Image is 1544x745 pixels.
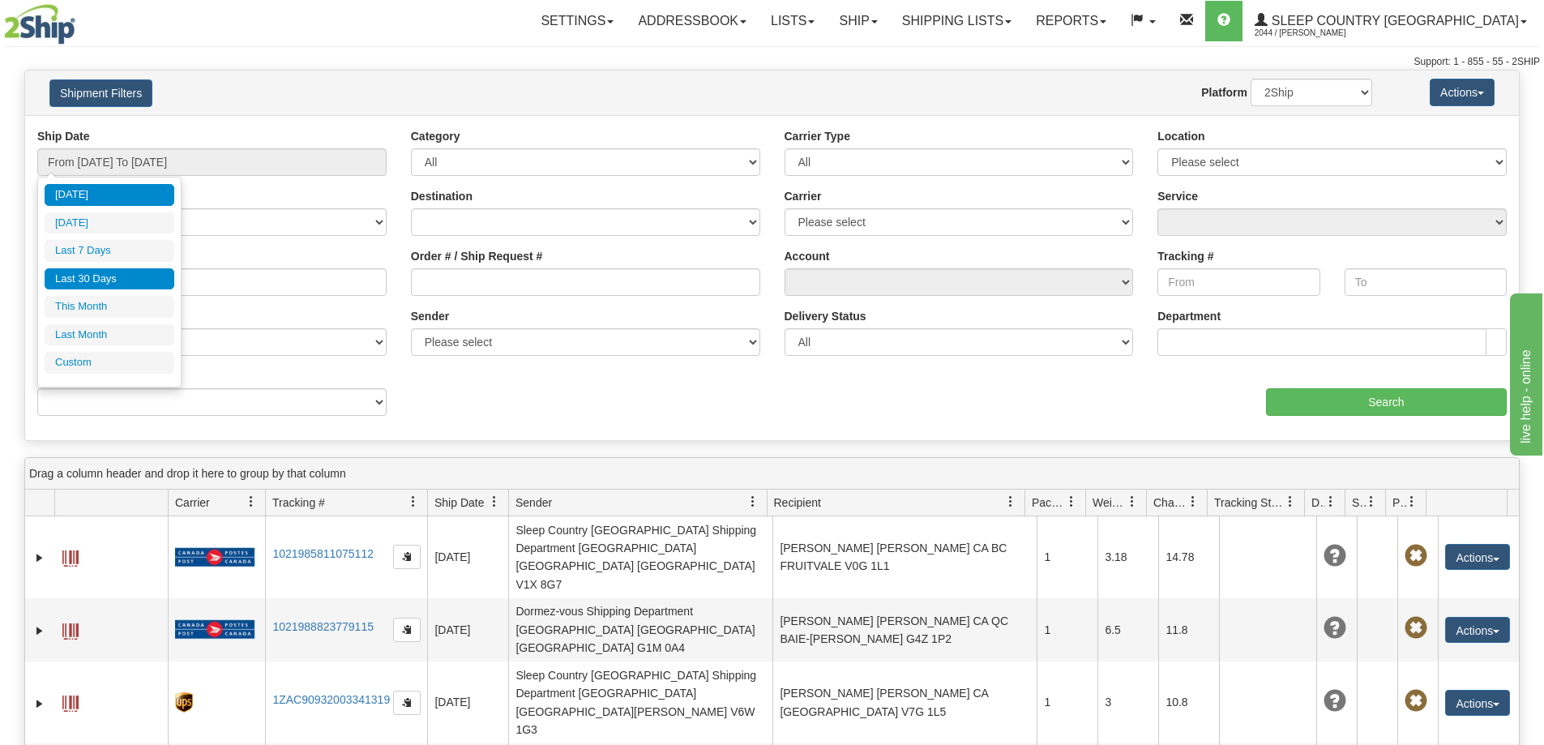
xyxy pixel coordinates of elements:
[175,619,254,640] img: 20 - Canada Post
[1277,488,1304,516] a: Tracking Status filter column settings
[25,458,1519,490] div: grid grouping header
[45,324,174,346] li: Last Month
[890,1,1024,41] a: Shipping lists
[62,543,79,569] a: Label
[45,268,174,290] li: Last 30 Days
[45,296,174,318] li: This Month
[1405,690,1427,713] span: Pickup Not Assigned
[45,240,174,262] li: Last 7 Days
[1032,495,1066,511] span: Packages
[1179,488,1207,516] a: Charge filter column settings
[1242,1,1539,41] a: Sleep Country [GEOGRAPHIC_DATA] 2044 / [PERSON_NAME]
[785,248,830,264] label: Account
[37,128,90,144] label: Ship Date
[772,662,1037,743] td: [PERSON_NAME] [PERSON_NAME] CA [GEOGRAPHIC_DATA] V7G 1L5
[1214,495,1285,511] span: Tracking Status
[272,620,374,633] a: 1021988823779115
[785,188,822,204] label: Carrier
[1268,14,1519,28] span: Sleep Country [GEOGRAPHIC_DATA]
[1153,495,1187,511] span: Charge
[1345,268,1507,296] input: To
[400,488,427,516] a: Tracking # filter column settings
[175,547,254,567] img: 20 - Canada Post
[1445,690,1510,716] button: Actions
[1255,25,1376,41] span: 2044 / [PERSON_NAME]
[45,212,174,234] li: [DATE]
[1317,488,1345,516] a: Delivery Status filter column settings
[1398,488,1426,516] a: Pickup Status filter column settings
[4,55,1540,69] div: Support: 1 - 855 - 55 - 2SHIP
[272,547,374,560] a: 1021985811075112
[528,1,626,41] a: Settings
[393,691,421,715] button: Copy to clipboard
[237,488,265,516] a: Carrier filter column settings
[1037,598,1097,662] td: 1
[1405,545,1427,567] span: Pickup Not Assigned
[4,4,75,45] img: logo2044.jpg
[1037,516,1097,598] td: 1
[1158,598,1219,662] td: 11.8
[1311,495,1325,511] span: Delivery Status
[175,692,192,713] img: 8 - UPS
[1037,662,1097,743] td: 1
[1392,495,1406,511] span: Pickup Status
[1157,188,1198,204] label: Service
[508,516,772,598] td: Sleep Country [GEOGRAPHIC_DATA] Shipping Department [GEOGRAPHIC_DATA] [GEOGRAPHIC_DATA] [GEOGRAPH...
[1352,495,1366,511] span: Shipment Issues
[434,495,484,511] span: Ship Date
[1445,544,1510,570] button: Actions
[1324,617,1346,640] span: Unknown
[1358,488,1385,516] a: Shipment Issues filter column settings
[1201,84,1247,101] label: Platform
[32,696,48,712] a: Expand
[1097,598,1158,662] td: 6.5
[1058,488,1085,516] a: Packages filter column settings
[1507,289,1542,455] iframe: chat widget
[1445,617,1510,643] button: Actions
[32,623,48,639] a: Expand
[508,598,772,662] td: Dormez-vous Shipping Department [GEOGRAPHIC_DATA] [GEOGRAPHIC_DATA] [GEOGRAPHIC_DATA] G1M 0A4
[1157,248,1213,264] label: Tracking #
[49,79,152,107] button: Shipment Filters
[515,495,552,511] span: Sender
[508,662,772,743] td: Sleep Country [GEOGRAPHIC_DATA] Shipping Department [GEOGRAPHIC_DATA] [GEOGRAPHIC_DATA][PERSON_NA...
[1158,662,1219,743] td: 10.8
[774,495,821,511] span: Recipient
[1405,617,1427,640] span: Pickup Not Assigned
[427,598,508,662] td: [DATE]
[393,545,421,569] button: Copy to clipboard
[1097,516,1158,598] td: 3.18
[1324,690,1346,713] span: Unknown
[1118,488,1146,516] a: Weight filter column settings
[1097,662,1158,743] td: 3
[1157,308,1221,324] label: Department
[759,1,827,41] a: Lists
[32,550,48,566] a: Expand
[1266,388,1507,416] input: Search
[411,188,473,204] label: Destination
[997,488,1024,516] a: Recipient filter column settings
[427,662,508,743] td: [DATE]
[175,495,210,511] span: Carrier
[411,248,543,264] label: Order # / Ship Request #
[739,488,767,516] a: Sender filter column settings
[272,693,390,706] a: 1ZAC90932003341319
[481,488,508,516] a: Ship Date filter column settings
[1157,268,1319,296] input: From
[785,308,866,324] label: Delivery Status
[427,516,508,598] td: [DATE]
[45,352,174,374] li: Custom
[1324,545,1346,567] span: Unknown
[62,688,79,714] a: Label
[1157,128,1204,144] label: Location
[827,1,889,41] a: Ship
[785,128,850,144] label: Carrier Type
[393,618,421,642] button: Copy to clipboard
[12,10,150,29] div: live help - online
[1158,516,1219,598] td: 14.78
[772,598,1037,662] td: [PERSON_NAME] [PERSON_NAME] CA QC BAIE-[PERSON_NAME] G4Z 1P2
[411,128,460,144] label: Category
[62,616,79,642] a: Label
[772,516,1037,598] td: [PERSON_NAME] [PERSON_NAME] CA BC FRUITVALE V0G 1L1
[1430,79,1495,106] button: Actions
